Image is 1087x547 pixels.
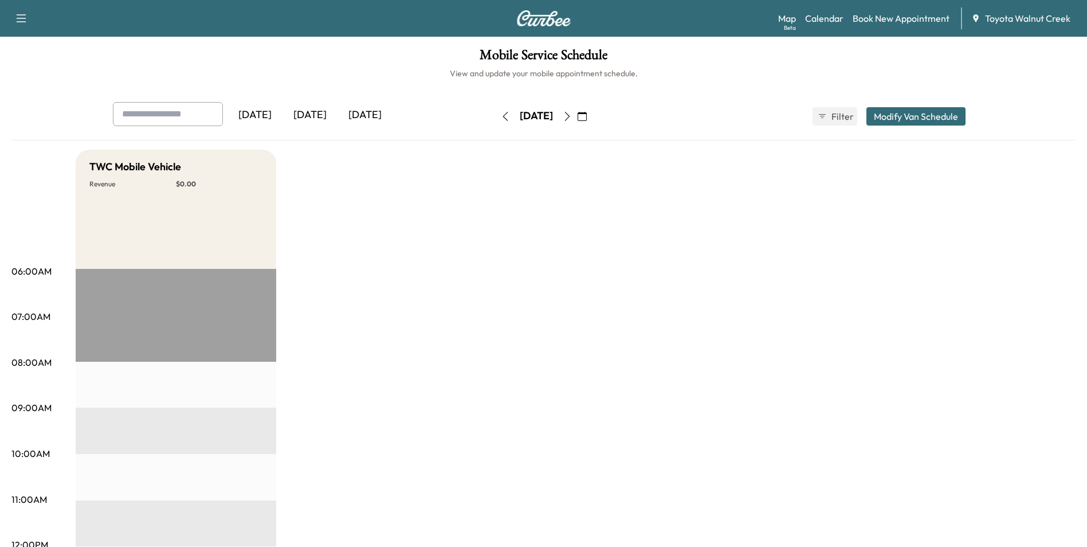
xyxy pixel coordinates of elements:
[338,102,393,128] div: [DATE]
[866,107,966,126] button: Modify Van Schedule
[853,11,949,25] a: Book New Appointment
[11,264,52,278] p: 06:00AM
[813,107,857,126] button: Filter
[11,355,52,369] p: 08:00AM
[985,11,1070,25] span: Toyota Walnut Creek
[516,10,571,26] img: Curbee Logo
[778,11,796,25] a: MapBeta
[805,11,843,25] a: Calendar
[520,109,553,123] div: [DATE]
[11,68,1076,79] h6: View and update your mobile appointment schedule.
[227,102,282,128] div: [DATE]
[11,48,1076,68] h1: Mobile Service Schedule
[11,493,47,506] p: 11:00AM
[282,102,338,128] div: [DATE]
[784,24,796,32] div: Beta
[89,159,181,175] h5: TWC Mobile Vehicle
[11,447,50,460] p: 10:00AM
[176,179,262,189] p: $ 0.00
[11,310,50,323] p: 07:00AM
[89,179,176,189] p: Revenue
[11,401,52,415] p: 09:00AM
[831,110,852,123] span: Filter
